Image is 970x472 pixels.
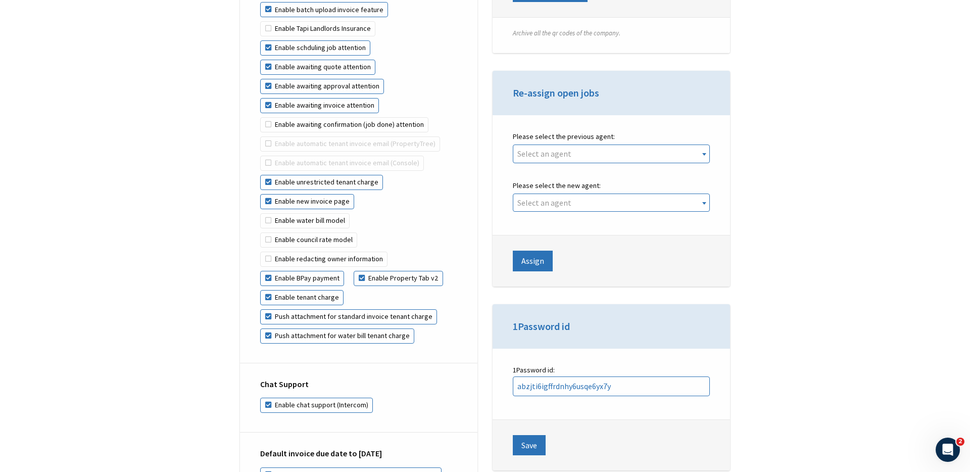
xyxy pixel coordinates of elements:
p: Archive all the qr codes of the company. [513,29,710,38]
strong: Default invoice due date to [DATE] [260,448,382,458]
label: Enable automatic tenant invoice email (PropertyTree) [260,136,440,152]
label: Enable awaiting quote attention [260,60,375,75]
label: Enable Property Tab v2 [354,271,443,286]
label: Enable chat support (Intercom) [260,398,373,413]
label: Enable schduling job attention [260,40,370,56]
label: Enable new invoice page [260,194,354,209]
label: Please select the previous agent: [513,130,710,143]
label: Enable redacting owner information [260,252,387,267]
label: Enable council rate model [260,232,357,248]
label: Enable unrestricted tenant charge [260,175,383,190]
h3: Re-assign open jobs [513,86,710,100]
strong: Chat Support [260,379,309,389]
label: Push attachment for standard invoice tenant charge [260,309,437,324]
button: Assign [513,251,553,271]
span: 2 [956,438,964,446]
label: Enable tenant charge [260,290,344,305]
h3: 1Password id [513,319,710,334]
label: 1Password id: [513,364,710,396]
label: Enable Tapi Landlords Insurance [260,21,375,36]
label: Enable awaiting invoice attention [260,98,379,113]
label: Enable awaiting confirmation (job done) attention [260,117,428,132]
label: Enable BPay payment [260,271,344,286]
label: Push attachment for water bill tenant charge [260,328,414,344]
button: Save [513,435,546,455]
span: Select an agent [517,149,571,159]
label: Please select the new agent: [513,179,710,192]
label: Enable awaiting approval attention [260,79,384,94]
input: 1Password id: [513,376,710,396]
label: Enable batch upload invoice feature [260,2,388,17]
label: Enable water bill model [260,213,350,228]
label: Enable automatic tenant invoice email (Console) [260,156,424,171]
span: Select an agent [517,198,571,208]
iframe: Intercom live chat [936,438,960,462]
